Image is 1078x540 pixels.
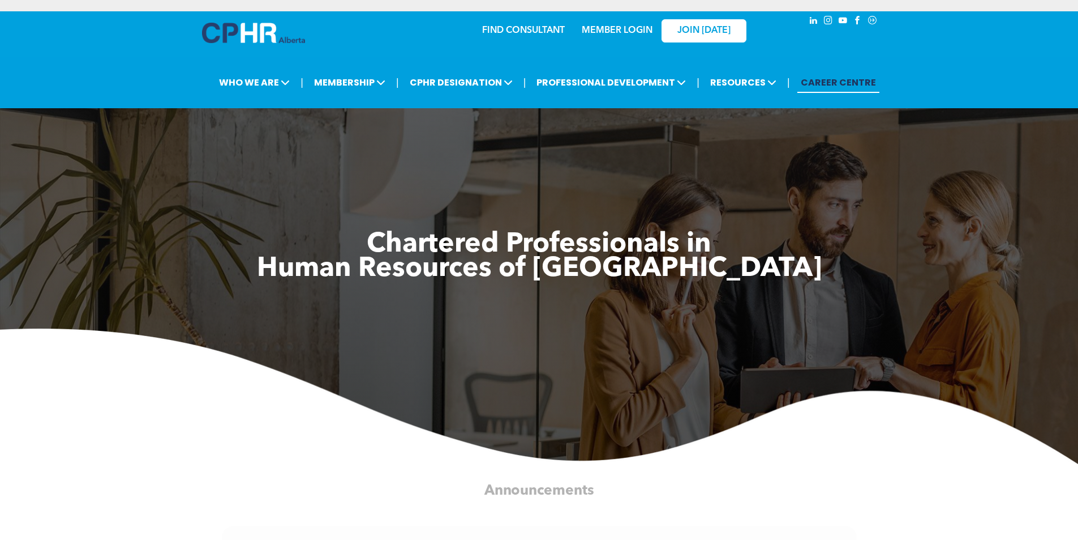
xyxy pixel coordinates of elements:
[837,14,849,29] a: youtube
[523,71,526,94] li: |
[482,26,565,35] a: FIND CONSULTANT
[484,483,594,498] span: Announcements
[822,14,835,29] a: instagram
[808,14,820,29] a: linkedin
[662,19,746,42] a: JOIN [DATE]
[406,72,516,93] span: CPHR DESIGNATION
[367,231,711,258] span: Chartered Professionals in
[866,14,879,29] a: Social network
[582,26,652,35] a: MEMBER LOGIN
[202,23,305,43] img: A blue and white logo for cp alberta
[311,72,389,93] span: MEMBERSHIP
[300,71,303,94] li: |
[787,71,790,94] li: |
[257,256,822,283] span: Human Resources of [GEOGRAPHIC_DATA]
[697,71,699,94] li: |
[677,25,731,36] span: JOIN [DATE]
[707,72,780,93] span: RESOURCES
[216,72,293,93] span: WHO WE ARE
[396,71,399,94] li: |
[533,72,689,93] span: PROFESSIONAL DEVELOPMENT
[852,14,864,29] a: facebook
[797,72,879,93] a: CAREER CENTRE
